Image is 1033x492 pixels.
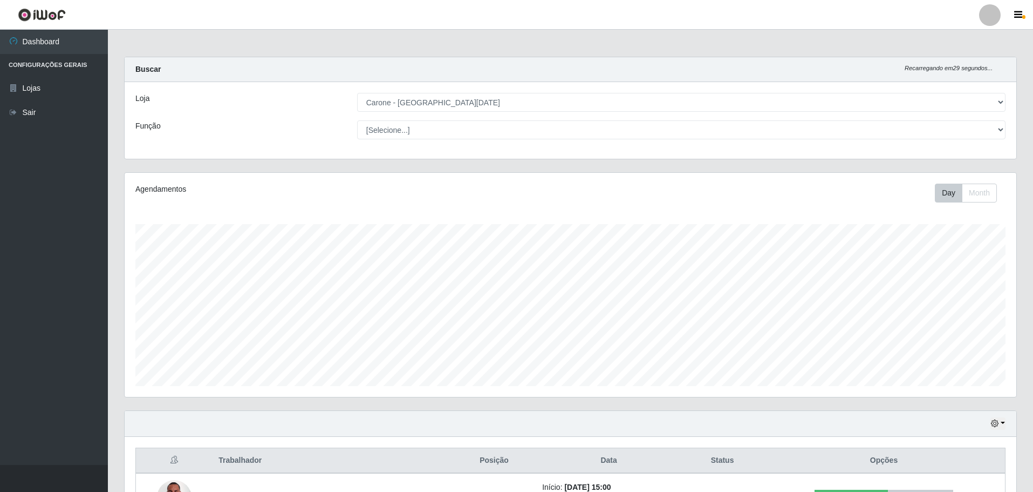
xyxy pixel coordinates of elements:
div: First group [935,184,997,203]
th: Opções [763,448,1005,474]
div: Toolbar with button groups [935,184,1005,203]
th: Trabalhador [212,448,453,474]
button: Month [962,184,997,203]
img: CoreUI Logo [18,8,66,22]
div: Agendamentos [135,184,489,195]
label: Função [135,120,161,132]
button: Day [935,184,962,203]
label: Loja [135,93,149,104]
strong: Buscar [135,65,161,73]
th: Status [682,448,763,474]
th: Data [536,448,682,474]
time: [DATE] 15:00 [564,483,611,491]
th: Posição [453,448,536,474]
i: Recarregando em 29 segundos... [905,65,993,71]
